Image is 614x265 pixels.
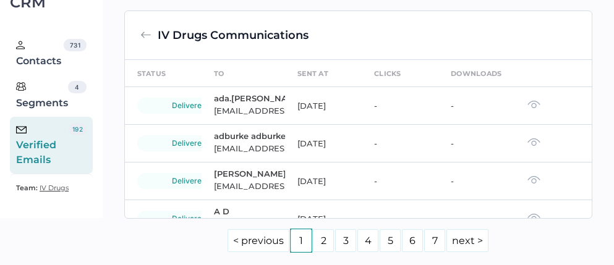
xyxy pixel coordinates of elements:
div: Verified Emails [16,123,69,167]
img: segments.b9481e3d.svg [16,82,26,91]
td: - [362,87,438,125]
a: Previous page [228,229,289,252]
a: Page 1 is your current page [291,229,312,252]
img: email-icon-black.c777dcea.svg [16,126,27,133]
a: Page 3 [335,229,356,252]
div: A D [214,206,283,216]
td: - [362,162,438,200]
div: [EMAIL_ADDRESS][DOMAIN_NAME] [214,216,283,231]
td: - [362,200,438,238]
img: back-arrow-grey.72011ae3.svg [140,30,151,41]
div: delivered [137,173,241,189]
div: [EMAIL_ADDRESS][DOMAIN_NAME] [214,141,283,156]
div: 192 [69,123,86,135]
a: Page 2 [313,229,334,252]
div: to [214,67,224,80]
td: - [438,87,515,125]
div: delivered [137,135,241,151]
div: sent at [297,67,328,80]
div: 4 [68,81,87,93]
a: Page 7 [424,229,445,252]
td: - [438,162,515,200]
div: 731 [64,39,86,51]
a: Page 4 [357,229,378,252]
div: [PERSON_NAME] [214,169,283,179]
div: downloads [451,67,502,80]
a: Team: IV Drugs [16,180,69,195]
div: ada.[PERSON_NAME].[PERSON_NAME] [214,93,283,103]
div: status [137,67,166,80]
td: - [438,200,515,238]
div: [EMAIL_ADDRESS][DOMAIN_NAME] [214,179,283,193]
td: - [362,125,438,162]
img: eye-dark-gray.f4908118.svg [527,175,540,184]
div: IV Drugs Communications [158,27,309,44]
a: Next page [446,229,488,252]
img: eye-dark-gray.f4908118.svg [527,100,540,109]
img: person.20a629c4.svg [16,41,25,49]
td: [DATE] [285,125,362,162]
td: [DATE] [285,162,362,200]
span: IV Drugs [40,183,69,192]
td: [DATE] [285,200,362,238]
img: eye-dark-gray.f4908118.svg [527,213,540,222]
div: delivered [137,98,241,114]
div: Segments [16,81,68,111]
td: [DATE] [285,87,362,125]
div: adburke adburke [214,131,283,141]
div: clicks [374,67,401,80]
td: - [438,125,515,162]
a: Page 5 [380,229,401,252]
ul: Pagination [124,229,593,253]
a: Page 6 [402,229,423,252]
div: Contacts [16,39,64,69]
img: eye-dark-gray.f4908118.svg [527,138,540,146]
div: delivered [137,211,241,227]
div: [EMAIL_ADDRESS][PERSON_NAME][DOMAIN_NAME] [214,103,283,118]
